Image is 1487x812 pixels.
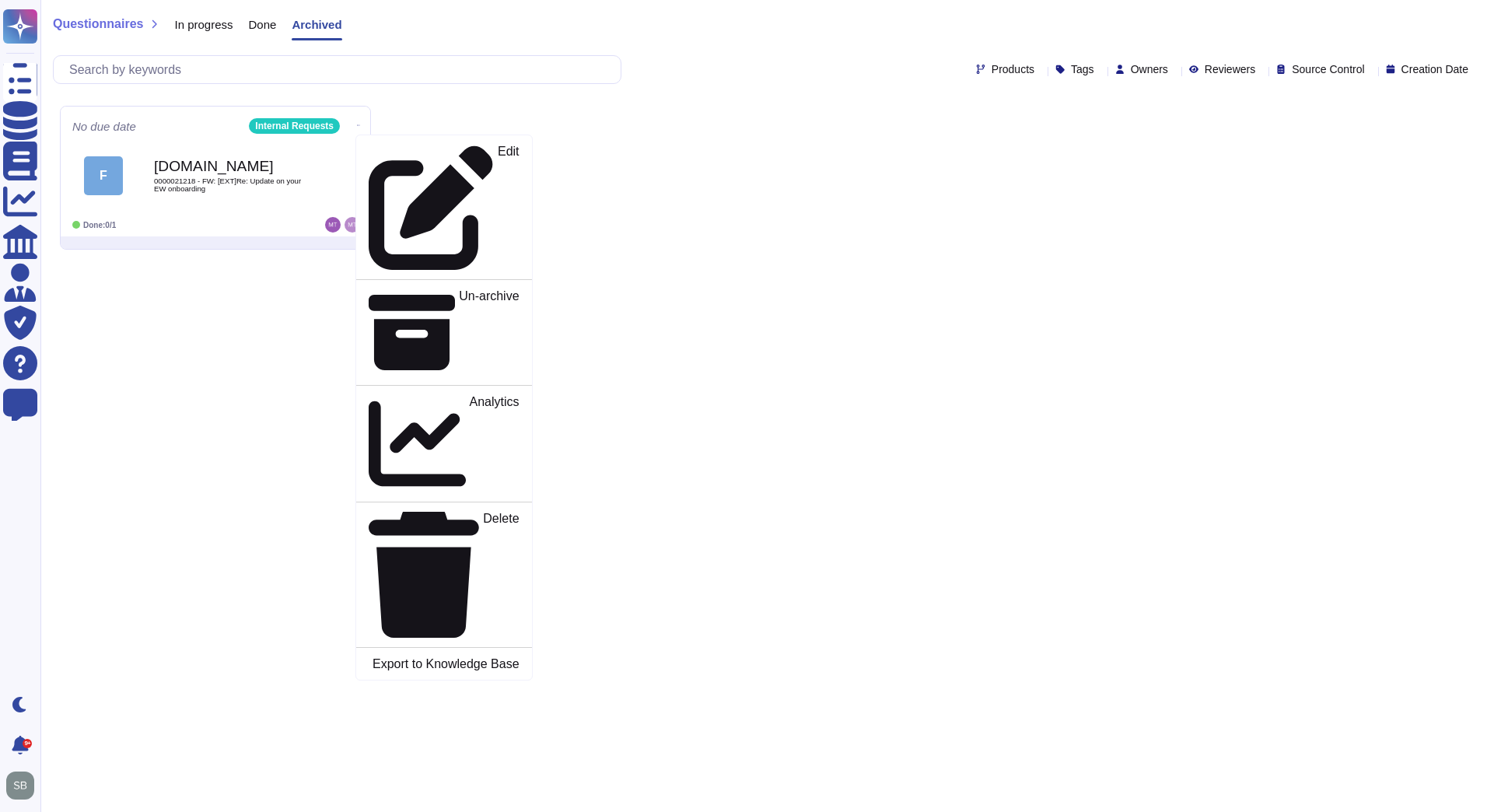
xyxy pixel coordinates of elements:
p: Delete [483,513,519,639]
div: 9+ [23,739,32,748]
span: Source Control [1292,64,1364,75]
span: Done [249,19,277,30]
a: Delete [356,509,532,642]
a: Export to Knowledge Base [356,654,532,674]
a: Edit [356,142,532,273]
div: F [84,156,123,195]
a: Analytics [356,392,532,495]
span: Tags [1071,64,1094,75]
img: user [325,217,341,233]
p: Un-archive [459,290,519,376]
input: Search by keywords [61,56,621,83]
p: Export to Knowledge Base [373,658,520,670]
p: Edit [498,145,520,270]
span: Creation Date [1401,64,1468,75]
span: Archived [292,19,341,30]
a: Un-archive [356,286,532,379]
span: Owners [1131,64,1168,75]
button: user [3,768,45,803]
img: user [345,217,360,233]
span: Reviewers [1205,64,1255,75]
span: Questionnaires [53,18,143,30]
p: Analytics [470,396,520,492]
img: user [6,772,34,800]
span: No due date [72,121,136,132]
span: Products [992,64,1034,75]
span: In progress [174,19,233,30]
span: 0000021218 - FW: [EXT]Re: Update on your EW onboarding [154,177,310,192]
span: Done: 0/1 [83,221,116,229]
b: [DOMAIN_NAME] [154,159,310,173]
div: Internal Requests [249,118,340,134]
